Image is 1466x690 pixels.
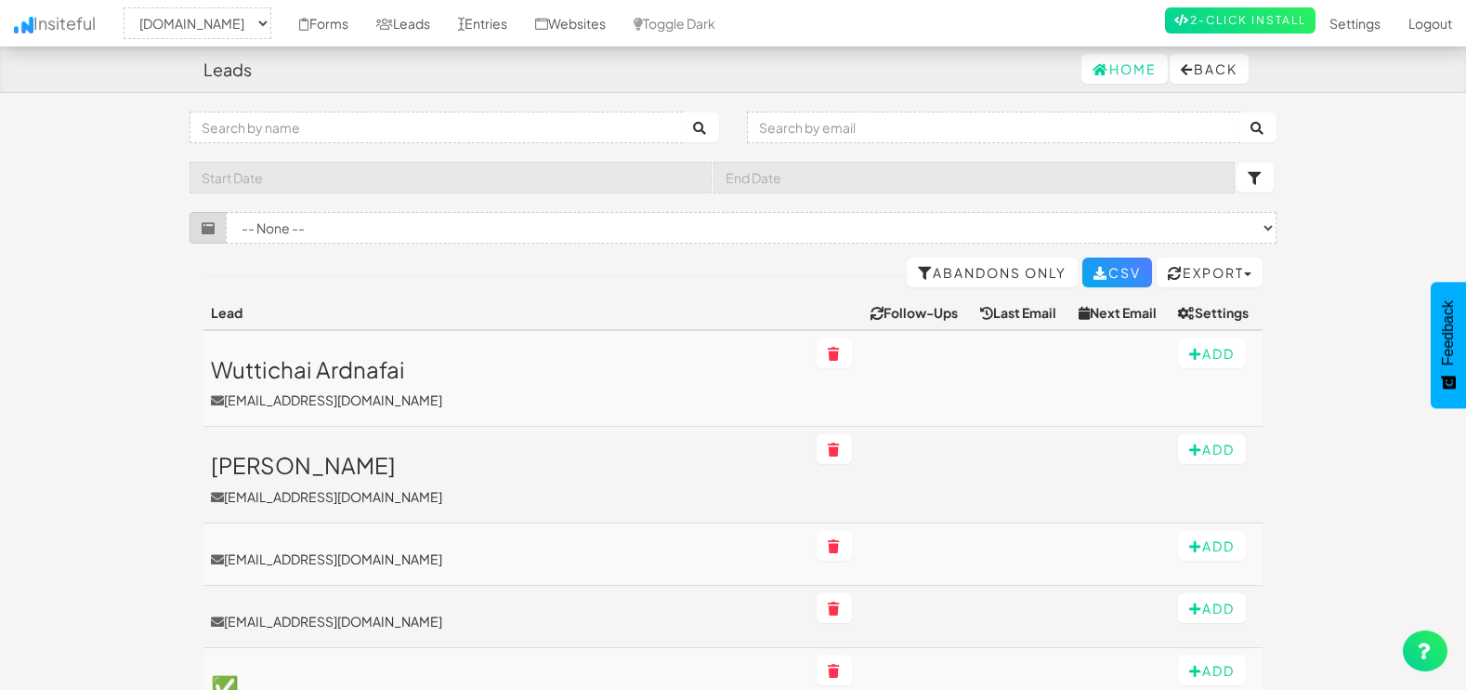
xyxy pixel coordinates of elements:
th: Last Email [973,296,1070,330]
button: Add [1178,531,1246,561]
th: Follow-Ups [863,296,973,330]
span: Feedback [1440,300,1457,365]
a: Abandons Only [907,258,1078,287]
th: Lead [203,296,809,330]
a: 2-Click Install [1165,7,1315,33]
h3: Wuttichai Ardnafai [211,357,802,381]
h4: Leads [203,60,252,79]
p: [EMAIL_ADDRESS][DOMAIN_NAME] [211,487,802,506]
input: Search by email [747,112,1240,143]
a: CSV [1082,258,1152,287]
input: Start Date [190,162,712,193]
img: icon.png [14,17,33,33]
th: Next Email [1071,296,1171,330]
a: Wuttichai Ardnafai[EMAIL_ADDRESS][DOMAIN_NAME] [211,357,802,409]
p: [EMAIL_ADDRESS][DOMAIN_NAME] [211,391,802,409]
h3: [PERSON_NAME] [211,453,802,477]
a: Home [1081,54,1168,84]
button: Add [1178,434,1246,464]
input: Search by name [190,112,683,143]
a: [EMAIL_ADDRESS][DOMAIN_NAME] [211,550,802,568]
button: Back [1170,54,1249,84]
button: Add [1178,338,1246,368]
a: [EMAIL_ADDRESS][DOMAIN_NAME] [211,612,802,630]
a: [PERSON_NAME][EMAIL_ADDRESS][DOMAIN_NAME] [211,453,802,505]
button: Add [1178,656,1246,685]
th: Settings [1171,296,1263,330]
button: Feedback - Show survey [1431,282,1466,408]
button: Export [1157,258,1263,287]
input: End Date [713,162,1236,193]
button: Add [1178,593,1246,623]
